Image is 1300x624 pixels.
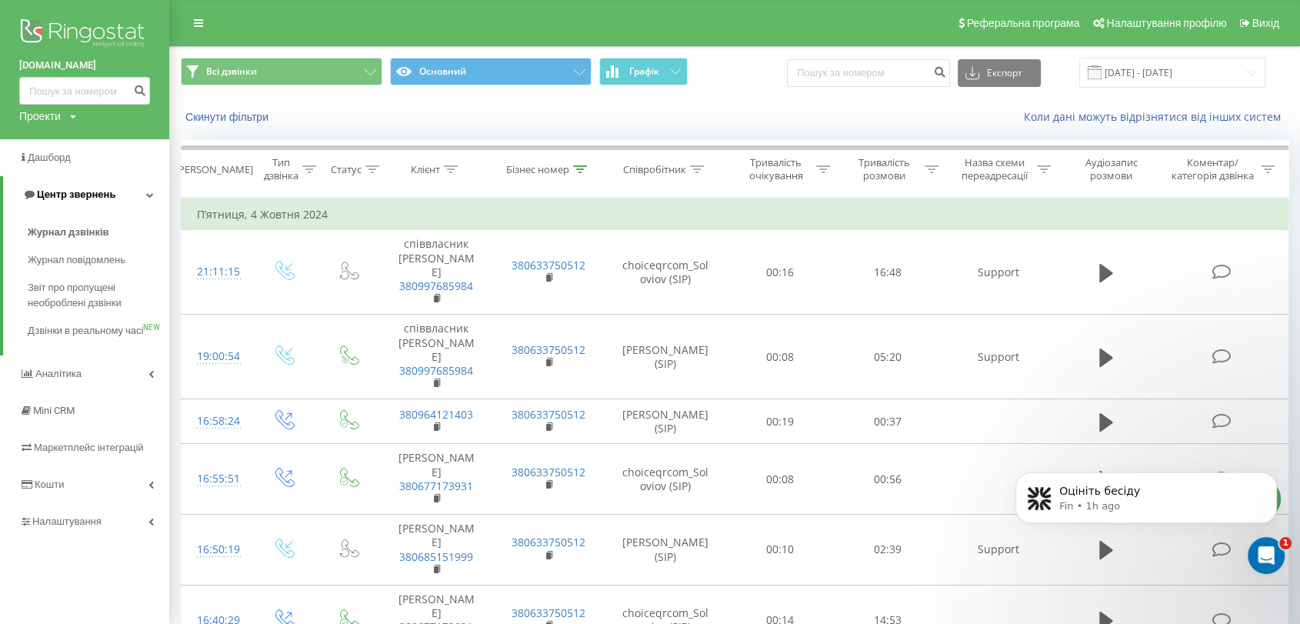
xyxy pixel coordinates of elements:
[19,108,61,124] div: Проекти
[28,246,169,274] a: Журнал повідомлень
[34,442,144,453] span: Маркетплейс інтеграцій
[3,176,169,213] a: Центр звернень
[380,315,492,399] td: співвласник [PERSON_NAME]
[197,406,235,436] div: 16:58:24
[834,230,942,315] td: 16:48
[834,315,942,399] td: 05:20
[399,407,473,422] a: 380964121403
[35,479,64,490] span: Кошти
[512,342,585,357] a: 380633750512
[942,315,1054,399] td: Support
[37,189,115,200] span: Центр звернень
[605,315,725,399] td: [PERSON_NAME] (SIP)
[834,399,942,444] td: 00:37
[399,479,473,493] a: 380677173931
[629,66,659,77] span: Графік
[605,399,725,444] td: [PERSON_NAME] (SIP)
[28,225,109,240] span: Журнал дзвінків
[19,58,150,73] a: [DOMAIN_NAME]
[942,230,1054,315] td: Support
[605,444,725,515] td: choiceqrcom_Soloviov (SIP)
[956,156,1033,182] div: Назва схеми переадресації
[512,407,585,422] a: 380633750512
[380,230,492,315] td: співвласник [PERSON_NAME]
[28,219,169,246] a: Журнал дзвінків
[1248,537,1285,574] iframe: Intercom live chat
[512,606,585,620] a: 380633750512
[28,274,169,317] a: Звіт про пропущені необроблені дзвінки
[28,323,143,339] span: Дзвінки в реальному часі
[197,535,235,565] div: 16:50:19
[848,156,921,182] div: Тривалість розмови
[264,156,298,182] div: Тип дзвінка
[28,317,169,345] a: Дзвінки в реальному часіNEW
[512,535,585,549] a: 380633750512
[206,65,257,78] span: Всі дзвінки
[725,399,833,444] td: 00:19
[967,17,1080,29] span: Реферальна програма
[197,342,235,372] div: 19:00:54
[623,163,686,176] div: Співробітник
[605,230,725,315] td: choiceqrcom_Soloviov (SIP)
[725,515,833,586] td: 00:10
[740,156,813,182] div: Тривалість очікування
[28,252,125,268] span: Журнал повідомлень
[787,59,950,87] input: Пошук за номером
[1167,156,1257,182] div: Коментар/категорія дзвінка
[181,58,382,85] button: Всі дзвінки
[28,280,162,311] span: Звіт про пропущені необроблені дзвінки
[411,163,440,176] div: Клієнт
[942,515,1054,586] td: Support
[834,515,942,586] td: 02:39
[33,405,75,416] span: Mini CRM
[399,363,473,378] a: 380997685984
[1252,17,1279,29] span: Вихід
[380,515,492,586] td: [PERSON_NAME]
[35,368,82,379] span: Аналiтика
[1106,17,1226,29] span: Налаштування профілю
[958,59,1041,87] button: Експорт
[399,549,473,564] a: 380685151999
[19,15,150,54] img: Ringostat logo
[512,258,585,272] a: 380633750512
[992,440,1300,582] iframe: Intercom notifications message
[1068,156,1155,182] div: Аудіозапис розмови
[725,230,833,315] td: 00:16
[1279,537,1292,549] span: 1
[197,257,235,287] div: 21:11:15
[390,58,592,85] button: Основний
[197,464,235,494] div: 16:55:51
[605,515,725,586] td: [PERSON_NAME] (SIP)
[182,199,1288,230] td: П’ятниця, 4 Жовтня 2024
[1024,109,1288,124] a: Коли дані можуть відрізнятися вiд інших систем
[834,444,942,515] td: 00:56
[175,163,253,176] div: [PERSON_NAME]
[181,110,276,124] button: Скинути фільтри
[32,516,102,527] span: Налаштування
[28,152,71,163] span: Дашборд
[725,315,833,399] td: 00:08
[19,77,150,105] input: Пошук за номером
[331,163,362,176] div: Статус
[599,58,688,85] button: Графік
[506,163,569,176] div: Бізнес номер
[380,444,492,515] td: [PERSON_NAME]
[399,279,473,293] a: 380997685984
[512,465,585,479] a: 380633750512
[725,444,833,515] td: 00:08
